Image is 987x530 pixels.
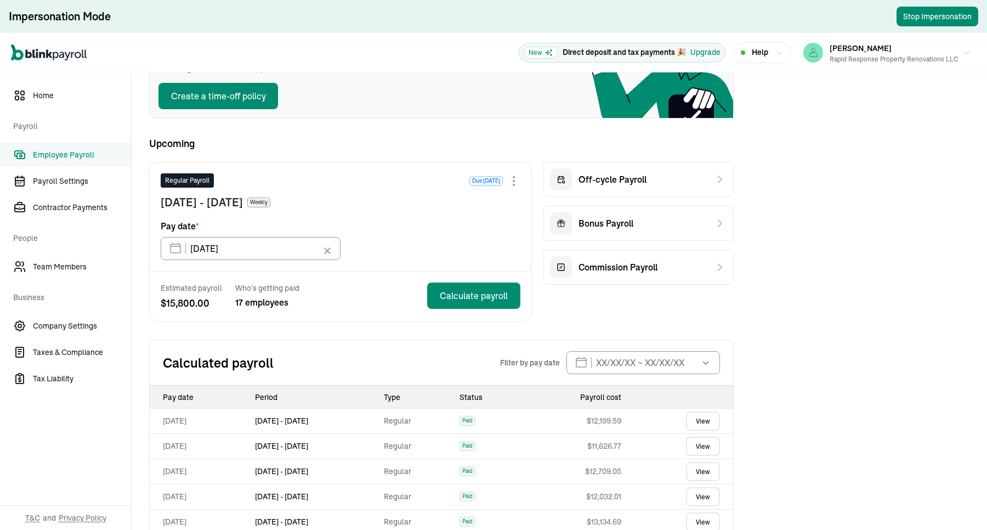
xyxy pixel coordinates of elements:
[379,484,455,509] td: Regular
[158,83,278,109] button: Create a time-off policy
[33,202,131,213] span: Contractor Payments
[460,441,475,451] span: Paid
[13,110,124,140] span: Payroll
[587,416,621,426] span: $ 12,199.59
[33,90,131,102] span: Home
[33,176,131,187] span: Payroll Settings
[33,261,131,273] span: Team Members
[11,37,87,69] nav: Global
[150,433,251,459] td: [DATE]
[734,42,791,63] button: Help
[149,136,734,151] span: Upcoming
[165,176,209,185] span: Regular Payroll
[161,283,222,294] span: Estimated payroll
[686,487,720,506] a: View
[161,296,222,311] span: $ 15,800.00
[25,512,40,523] span: T&C
[59,512,106,523] span: Privacy Policy
[799,39,976,66] button: [PERSON_NAME]Rapid Response Property Renovations LLC
[500,357,560,368] span: Filter by pay date
[830,43,892,53] span: [PERSON_NAME]
[251,408,380,433] td: [DATE] - [DATE]
[455,386,521,408] th: Status
[150,459,251,484] td: [DATE]
[686,462,720,481] a: View
[690,47,721,58] button: Upgrade
[805,411,987,530] iframe: Chat Widget
[33,149,131,161] span: Employee Payroll
[251,459,380,484] td: [DATE] - [DATE]
[686,411,720,431] a: View
[578,173,646,186] span: Off-cycle Payroll
[460,416,475,426] span: Paid
[830,54,958,64] div: Rapid Response Property Renovations LLC
[460,517,475,527] span: Paid
[33,347,131,358] span: Taxes & Compliance
[521,386,626,408] th: Payroll cost
[469,176,503,186] span: Due [DATE]
[686,437,720,456] a: View
[566,351,720,374] input: XX/XX/XX ~ XX/XX/XX
[460,492,475,501] span: Paid
[161,237,341,260] input: XX/XX/XX
[9,9,111,24] div: Impersonation Mode
[563,47,686,58] p: Direct deposit and tax payments 🎉
[524,47,558,59] span: New
[13,281,124,312] span: Business
[460,466,475,476] span: Paid
[33,373,131,385] span: Tax Liability
[587,517,621,527] span: $ 13,134.69
[578,261,657,274] span: Commission Payroll
[752,47,768,58] span: Help
[427,283,520,309] button: Calculate payroll
[161,194,243,211] span: [DATE] - [DATE]
[33,320,131,332] span: Company Settings
[251,484,380,509] td: [DATE] - [DATE]
[163,354,500,371] h2: Calculated payroll
[578,217,633,230] span: Bonus Payroll
[235,296,299,309] span: 17 employees
[379,433,455,459] td: Regular
[13,222,124,252] span: People
[897,7,978,26] button: Stop Impersonation
[379,459,455,484] td: Regular
[150,484,251,509] td: [DATE]
[150,408,251,433] td: [DATE]
[161,219,199,233] span: Pay date
[586,492,621,501] span: $ 12,032.01
[150,386,251,408] th: Pay date
[585,466,621,476] span: $ 12,709.05
[251,433,380,459] td: [DATE] - [DATE]
[587,441,621,451] span: $ 11,626.77
[251,386,380,408] th: Period
[379,386,455,408] th: Type
[235,283,299,294] span: Who’s getting paid
[379,408,455,433] td: Regular
[247,198,270,207] span: Weekly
